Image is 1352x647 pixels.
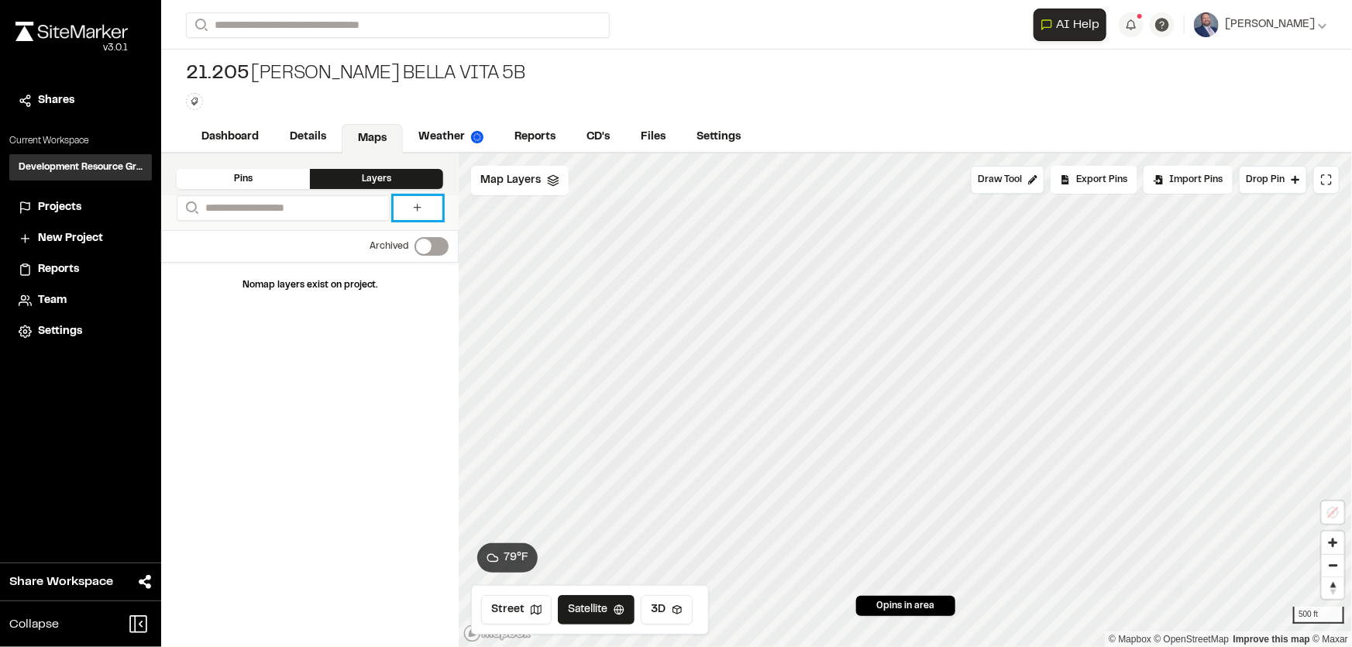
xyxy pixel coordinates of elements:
[1076,173,1127,187] span: Export Pins
[876,599,934,613] span: 0 pins in area
[1293,607,1344,624] div: 500 ft
[19,261,143,278] a: Reports
[1225,16,1315,33] span: [PERSON_NAME]
[9,573,113,591] span: Share Workspace
[1322,576,1344,599] button: Reset bearing to north
[186,93,203,110] button: Edit Tags
[471,131,483,143] img: precipai.png
[1322,555,1344,576] span: Zoom out
[1154,634,1230,645] a: OpenStreetMap
[177,195,205,221] button: Search
[571,122,625,152] a: CD's
[15,41,128,55] div: Oh geez...please don't...
[38,92,74,109] span: Shares
[310,169,443,189] div: Layers
[641,595,693,625] button: 3D
[186,12,214,38] button: Search
[480,172,541,189] span: Map Layers
[1144,166,1233,194] div: Import Pins into your project
[38,323,82,340] span: Settings
[625,122,681,152] a: Files
[1051,166,1137,194] div: No pins available to export
[38,199,81,216] span: Projects
[1194,12,1219,37] img: User
[19,199,143,216] a: Projects
[1239,166,1307,194] button: Drop Pin
[38,261,79,278] span: Reports
[370,239,408,253] p: Archived
[558,595,635,625] button: Satellite
[481,595,552,625] button: Street
[38,230,103,247] span: New Project
[9,615,59,634] span: Collapse
[1056,15,1099,34] span: AI Help
[19,323,143,340] a: Settings
[342,124,403,153] a: Maps
[186,122,274,152] a: Dashboard
[1246,173,1285,187] span: Drop Pin
[177,169,310,189] div: Pins
[1312,634,1348,645] a: Maxar
[477,543,538,573] button: 79°F
[1109,634,1151,645] a: Mapbox
[19,292,143,309] a: Team
[1194,12,1327,37] button: [PERSON_NAME]
[681,122,756,152] a: Settings
[19,160,143,174] h3: Development Resource Group
[971,166,1044,194] button: Draw Tool
[1322,532,1344,554] button: Zoom in
[9,134,152,148] p: Current Workspace
[1034,9,1106,41] button: Open AI Assistant
[186,62,525,87] div: [PERSON_NAME] Bella Vita 5B
[19,92,143,109] a: Shares
[1322,554,1344,576] button: Zoom out
[978,173,1022,187] span: Draw Tool
[1034,9,1113,41] div: Open AI Assistant
[499,122,571,152] a: Reports
[15,22,128,41] img: rebrand.png
[274,122,342,152] a: Details
[504,549,528,566] span: 79 ° F
[403,122,499,152] a: Weather
[1322,501,1344,524] button: Location not available
[243,269,378,301] p: No map layers exist on project.
[38,292,67,309] span: Team
[186,62,249,87] span: 21.205
[1233,634,1310,645] a: Map feedback
[463,625,532,642] a: Mapbox logo
[19,230,143,247] a: New Project
[1169,173,1223,187] span: Import Pins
